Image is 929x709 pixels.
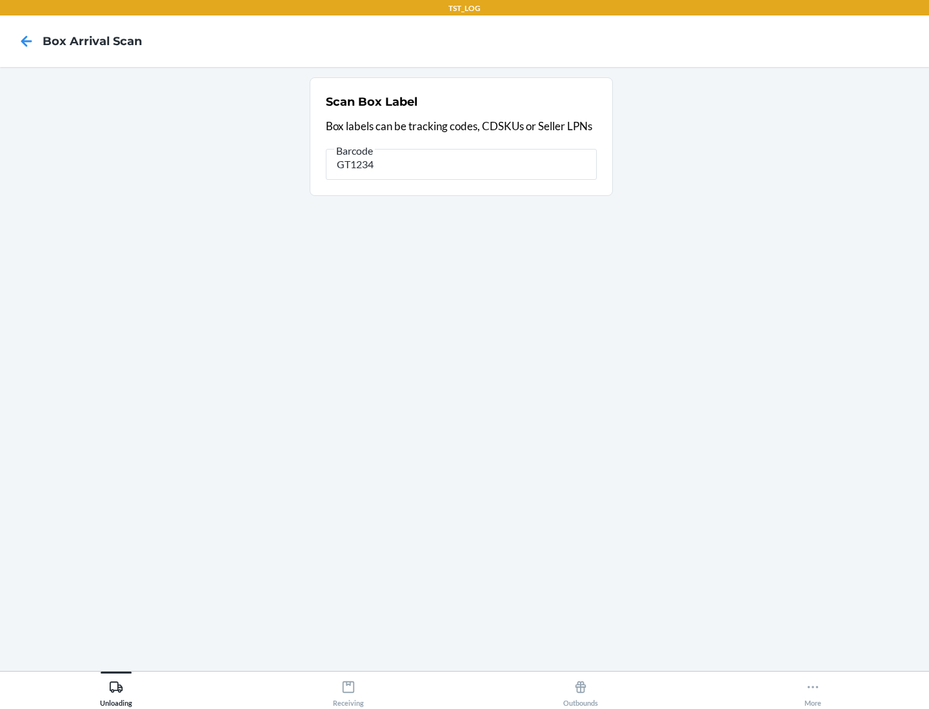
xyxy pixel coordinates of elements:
[326,149,597,180] input: Barcode
[804,675,821,707] div: More
[232,672,464,707] button: Receiving
[326,93,417,110] h2: Scan Box Label
[334,144,375,157] span: Barcode
[563,675,598,707] div: Outbounds
[697,672,929,707] button: More
[448,3,481,14] p: TST_LOG
[333,675,364,707] div: Receiving
[326,118,597,135] p: Box labels can be tracking codes, CDSKUs or Seller LPNs
[43,33,142,50] h4: Box Arrival Scan
[100,675,132,707] div: Unloading
[464,672,697,707] button: Outbounds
